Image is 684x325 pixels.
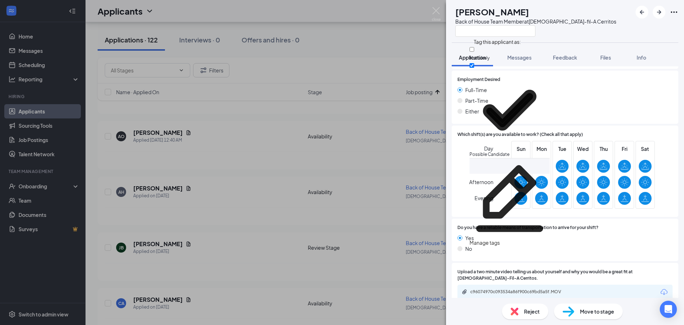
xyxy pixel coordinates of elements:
[465,97,488,105] span: Part-Time
[457,224,598,231] span: Do you have a reliable means of transportation to arrive for your shift?
[455,18,616,25] div: Back of House Team Member at [DEMOGRAPHIC_DATA]-fil-A Cerritos
[470,55,489,61] span: Not Likely
[457,76,500,83] span: Employment Desired
[465,107,479,115] span: Either
[462,289,577,296] a: Paperclipc96074970c093534a86f900c69bd5a5f.MOV
[465,245,472,253] span: No
[600,54,611,61] span: Files
[653,6,665,19] button: ArrowRight
[457,131,583,138] span: Which shift(s) are you available to work? (Check all that apply)
[470,34,525,46] span: Tag this applicant as:
[580,308,614,315] span: Move to stage
[655,8,663,16] svg: ArrowRight
[457,269,673,282] span: Upload a two minute video telling us about yourself and why you would be a great fit at [DEMOGRAP...
[469,176,493,188] span: Afternoon
[670,8,678,16] svg: Ellipses
[459,54,486,61] span: Application
[470,63,474,68] input: Possible Candidate
[470,70,550,150] svg: Checkmark
[576,145,589,153] span: Wed
[524,308,540,315] span: Reject
[618,145,631,153] span: Fri
[597,145,610,153] span: Thu
[639,145,652,153] span: Sat
[660,301,677,318] div: Open Intercom Messenger
[470,152,509,157] span: Possible Candidate
[638,8,646,16] svg: ArrowLeftNew
[470,289,570,295] div: c96074970c093534a86f900c69bd5a5f.MOV
[462,289,467,295] svg: Paperclip
[636,6,648,19] button: ArrowLeftNew
[556,145,569,153] span: Tue
[470,239,550,247] div: Manage tags
[637,54,646,61] span: Info
[660,288,668,296] svg: Download
[553,54,577,61] span: Feedback
[465,234,474,242] span: Yes
[470,158,550,239] svg: Pencil
[470,47,474,52] input: Not Likely
[455,6,529,18] h1: [PERSON_NAME]
[465,86,487,94] span: Full-Time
